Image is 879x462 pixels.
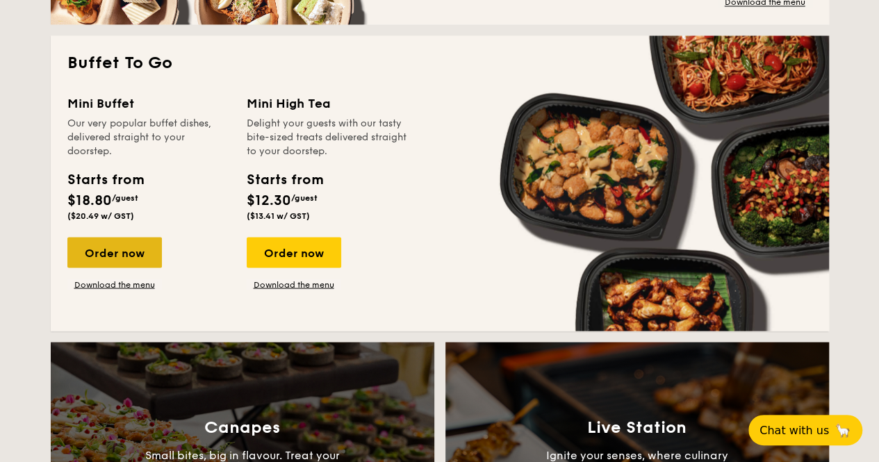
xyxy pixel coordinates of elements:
span: /guest [291,192,318,202]
div: Starts from [67,169,143,190]
div: Order now [247,237,341,267]
span: /guest [112,192,138,202]
a: Download the menu [67,279,162,290]
span: Chat with us [759,424,829,437]
div: Our very popular buffet dishes, delivered straight to your doorstep. [67,116,230,158]
h3: Canapes [204,418,280,437]
div: Mini Buffet [67,94,230,113]
span: ($20.49 w/ GST) [67,211,134,220]
h2: Buffet To Go [67,52,812,74]
button: Chat with us🦙 [748,415,862,445]
span: $12.30 [247,192,291,208]
div: Delight your guests with our tasty bite-sized treats delivered straight to your doorstep. [247,116,409,158]
span: 🦙 [835,422,851,438]
span: $18.80 [67,192,112,208]
h3: Live Station [587,418,687,437]
div: Starts from [247,169,322,190]
div: Mini High Tea [247,94,409,113]
a: Download the menu [247,279,341,290]
span: ($13.41 w/ GST) [247,211,310,220]
div: Order now [67,237,162,267]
